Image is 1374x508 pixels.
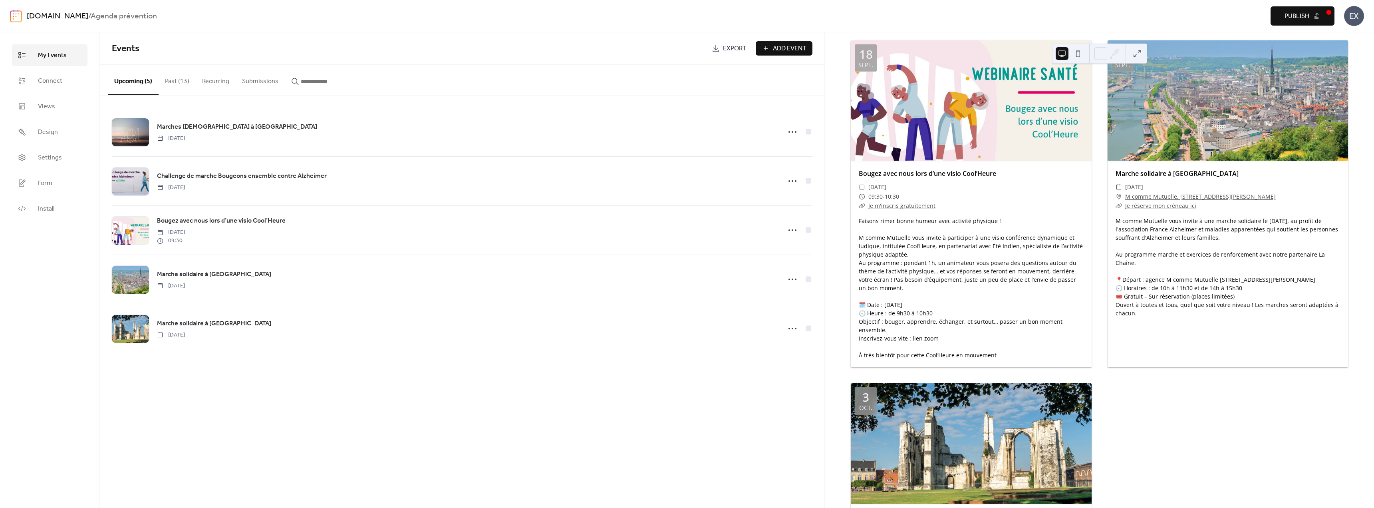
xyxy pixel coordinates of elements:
div: ​ [859,182,865,192]
a: Connect [12,70,87,92]
a: Bougez avec nous lors d’une visio Cool’Heure [859,169,996,178]
span: Marche solidaire à [GEOGRAPHIC_DATA] [157,270,271,279]
button: Upcoming (5) [108,65,159,95]
div: ​ [1116,182,1122,192]
span: 09:30 [868,192,883,201]
span: [DATE] [1125,182,1143,192]
span: [DATE] [157,331,185,339]
span: - [883,192,885,201]
button: Add Event [756,41,812,56]
span: Connect [38,76,62,86]
a: Marches [DEMOGRAPHIC_DATA] à [GEOGRAPHIC_DATA] [157,122,317,132]
span: Export [723,44,747,54]
div: sept. [1115,62,1130,68]
div: M comme Mutuelle vous invite à une marche solidaire le [DATE], au profit de l'association France ... [1108,217,1348,317]
span: Settings [38,153,62,163]
span: Views [38,102,55,112]
a: Design [12,121,87,143]
span: My Events [38,51,67,60]
a: Views [12,96,87,117]
img: logo [10,10,22,22]
span: Marche solidaire à [GEOGRAPHIC_DATA] [157,319,271,329]
div: ​ [1116,201,1122,211]
span: Publish [1285,12,1309,21]
div: EX [1344,6,1364,26]
a: Install [12,198,87,219]
span: [DATE] [157,282,185,290]
a: Form [12,172,87,194]
span: Form [38,179,52,188]
span: 10:30 [885,192,899,201]
b: / [88,9,91,24]
span: Design [38,127,58,137]
a: Export [706,41,753,56]
a: My Events [12,44,87,66]
span: [DATE] [157,134,185,143]
a: Bougez avec nous lors d’une visio Cool’Heure [157,216,286,226]
button: Submissions [236,65,285,94]
div: 3 [862,391,869,403]
a: [DOMAIN_NAME] [27,9,88,24]
span: [DATE] [157,183,185,192]
span: Add Event [773,44,806,54]
div: oct. [859,405,872,411]
button: Publish [1271,6,1334,26]
button: Recurring [196,65,236,94]
div: Faisons rimer bonne humeur avec activité physique ! M comme Mutuelle vous invite à participer à u... [851,217,1092,359]
a: Marche solidaire à [GEOGRAPHIC_DATA] [157,269,271,280]
a: Settings [12,147,87,168]
a: Marche solidaire à [GEOGRAPHIC_DATA] [1116,169,1239,178]
div: ​ [859,192,865,201]
a: Marche solidaire à [GEOGRAPHIC_DATA] [157,319,271,329]
span: [DATE] [868,182,886,192]
button: Past (13) [159,65,196,94]
div: ​ [1116,192,1122,201]
span: Events [112,40,139,58]
a: Challenge de marche Bougeons ensemble contre Alzheimer [157,171,327,181]
a: Je réserve mon créneau ici [1125,202,1196,209]
b: Agenda prévention [91,9,157,24]
span: [DATE] [157,228,185,237]
div: sept. [858,62,873,68]
a: M comme Mutuelle, [STREET_ADDRESS][PERSON_NAME] [1125,192,1276,201]
div: ​ [859,201,865,211]
a: Je m'inscris gratuitement [868,202,935,209]
div: 18 [859,48,873,60]
span: Install [38,204,54,214]
span: 09:30 [157,237,185,245]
